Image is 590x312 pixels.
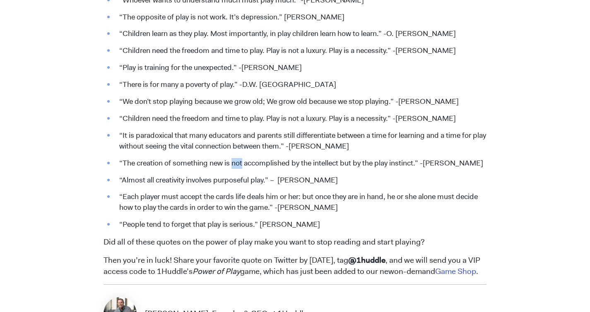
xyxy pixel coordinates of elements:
em: Power of Play [193,266,240,276]
li: “The opposite of play is not work. It’s depression.” [PERSON_NAME] [115,12,486,23]
a: Game Shop [435,266,476,276]
p: Then you’re in luck! Share your favorite quote on Twitter by [DATE], tag , and we will send you a... [104,255,486,277]
span: @1huddle [348,255,385,265]
li: “Almost all creativity involves purposeful play.” – [PERSON_NAME] [115,175,486,186]
li: “People tend to forget that play is serious.” [PERSON_NAME] [115,219,486,230]
li: “The creation of something new is not accomplished by the intellect but by the play instinct.” -[... [115,158,486,169]
li: “Children learn as they play. Most importantly, in play children learn how to learn.” -O. [PERSON... [115,29,486,39]
p: Did all of these quotes on the power of play make you want to stop reading and start playing? [104,237,486,248]
li: “Each player must accept the cards life deals him or her: but once they are in hand, he or she al... [115,192,486,213]
li: “Children need the freedom and time to play. Play is not a luxury. Play is a necessity.” -[PERSON... [115,46,486,56]
li: “It is paradoxical that many educators and parents still differentiate between a time for learnin... [115,130,486,152]
span: o [394,266,399,276]
li: “We don’t stop playing because we grow old; We grow old because we stop playing.” -[PERSON_NAME] [115,96,486,107]
li: “There is for many a poverty of play.” -D.W. [GEOGRAPHIC_DATA] [115,79,486,90]
span: n-demand [399,266,435,276]
li: “Children need the freedom and time to play. Play is not a luxury. Play is a necessity.” -[PERSON... [115,113,486,124]
li: “Play is training for the unexpected.” -[PERSON_NAME] [115,62,486,73]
